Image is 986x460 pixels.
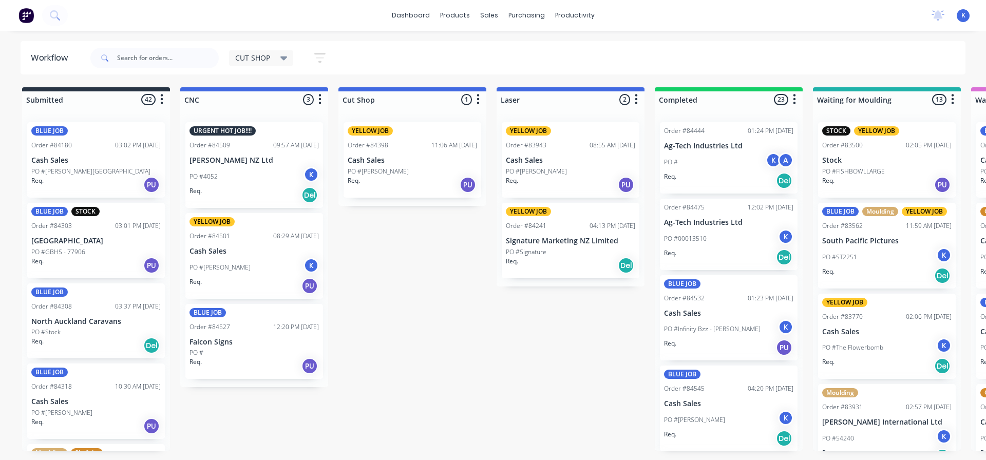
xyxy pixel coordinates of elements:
p: PO #54240 [822,434,854,443]
p: Req. [189,277,202,286]
div: K [304,258,319,273]
p: Cash Sales [664,309,793,318]
p: Cash Sales [822,328,952,336]
p: PO #Stock [31,328,61,337]
div: BLUE JOB [664,279,700,289]
p: PO #The Flowerbomb [822,343,883,352]
div: YELLOW JOBOrder #8450108:29 AM [DATE]Cash SalesPO #[PERSON_NAME]KReq.PU [185,213,323,299]
div: 08:29 AM [DATE] [273,232,319,241]
div: K [304,167,319,182]
div: BLUE JOB [31,126,68,136]
div: sales [475,8,503,23]
div: Moulding [862,207,898,216]
p: PO #Infinity Bzz - [PERSON_NAME] [664,324,761,334]
p: Req. [822,176,835,185]
div: 11:06 AM [DATE] [431,141,477,150]
p: Cash Sales [664,399,793,408]
div: K [778,410,793,426]
div: PU [460,177,476,193]
p: Ag-Tech Industries Ltd [664,218,793,227]
p: PO #ST2251 [822,253,857,262]
div: BLUE JOB [31,207,68,216]
p: Req. [31,417,44,427]
p: Req. [189,186,202,196]
p: Req. [822,448,835,457]
div: BLUE JOBMouldingYELLOW JOBOrder #8356211:59 AM [DATE]South Pacific PicturesPO #ST2251KReq.Del [818,203,956,289]
p: Req. [31,337,44,346]
div: products [435,8,475,23]
div: YELLOW JOB [506,126,551,136]
div: Del [776,172,792,189]
div: YELLOW JOBOrder #8377002:06 PM [DATE]Cash SalesPO #The FlowerbombKReq.Del [818,294,956,379]
div: Order #84532 [664,294,705,303]
div: Order #84527 [189,322,230,332]
div: Order #84545 [664,384,705,393]
div: Del [618,257,634,274]
div: Order #83500 [822,141,863,150]
div: K [778,229,793,244]
p: Req. [664,430,676,439]
p: [GEOGRAPHIC_DATA] [31,237,161,245]
p: Req. [189,357,202,367]
p: PO #[PERSON_NAME] [664,415,725,425]
div: BLUE JOB [664,370,700,379]
p: Cash Sales [506,156,635,165]
div: PU [143,418,160,434]
div: Order #84308 [31,302,72,311]
div: Del [934,358,951,374]
div: BLUE JOBSTOCKOrder #8430303:01 PM [DATE][GEOGRAPHIC_DATA]PO #GBHS - 77906Req.PU [27,203,165,278]
p: North Auckland Caravans [31,317,161,326]
div: 04:13 PM [DATE] [590,221,635,231]
p: PO #00013510 [664,234,707,243]
div: YELLOW JOB [189,217,235,226]
p: Req. [506,176,518,185]
div: 12:20 PM [DATE] [273,322,319,332]
div: 08:55 AM [DATE] [590,141,635,150]
div: YELLOW JOBOrder #8424104:13 PM [DATE]Signature Marketing NZ LimitedPO #SignatureReq.Del [502,203,639,278]
div: Del [143,337,160,354]
div: Order #84303 [31,221,72,231]
div: PU [301,358,318,374]
div: YELLOW JOB [854,126,899,136]
div: 03:01 PM [DATE] [115,221,161,231]
div: Order #8444401:24 PM [DATE]Ag-Tech Industries LtdPO #KAReq.Del [660,122,798,194]
div: Order #8447512:02 PM [DATE]Ag-Tech Industries LtdPO #00013510KReq.Del [660,199,798,270]
p: Req. [822,357,835,367]
p: Signature Marketing NZ Limited [506,237,635,245]
div: Order #84180 [31,141,72,150]
div: BLUE JOB [822,207,859,216]
p: Stock [822,156,952,165]
p: Req. [31,176,44,185]
div: YELLOW JOB [506,207,551,216]
div: YELLOW JOBOrder #8439811:06 AM [DATE]Cash SalesPO #[PERSON_NAME]Req.PU [344,122,481,198]
div: K [936,338,952,353]
div: Skylight [71,448,103,457]
p: [PERSON_NAME] International Ltd [822,418,952,427]
div: BLUE JOBOrder #8454504:20 PM [DATE]Cash SalesPO #[PERSON_NAME]KReq.Del [660,366,798,451]
p: Falcon Signs [189,338,319,347]
div: purchasing [503,8,550,23]
p: PO #FISHBOWLLARGE [822,167,885,176]
p: PO #[PERSON_NAME] [348,167,409,176]
div: A [778,152,793,168]
div: Workflow [31,52,73,64]
div: K [936,247,952,263]
div: K [766,152,781,168]
div: YELLOW JOB [902,207,947,216]
div: Order #84241 [506,221,546,231]
div: PU [143,257,160,274]
div: 11:59 AM [DATE] [906,221,952,231]
div: Order #84475 [664,203,705,212]
div: STOCKYELLOW JOBOrder #8350002:05 PM [DATE]StockPO #FISHBOWLLARGEReq.PU [818,122,956,198]
div: Order #83931 [822,402,863,412]
div: 02:05 PM [DATE] [906,141,952,150]
p: Req. [664,172,676,181]
div: YELLOW JOB [348,126,393,136]
p: PO # [664,158,678,167]
div: 03:02 PM [DATE] [115,141,161,150]
p: PO #4052 [189,172,218,181]
p: Req. [664,339,676,348]
p: Cash Sales [348,156,477,165]
div: PU [618,177,634,193]
a: dashboard [387,8,435,23]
